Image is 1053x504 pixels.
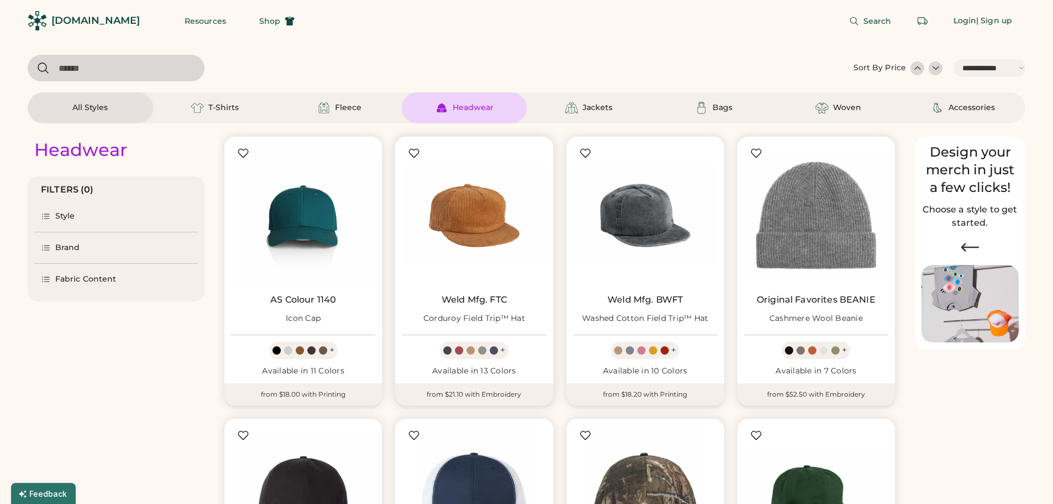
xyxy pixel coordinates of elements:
div: Jackets [583,102,612,113]
div: Corduroy Field Trip™ Hat [423,313,525,324]
button: Shop [246,10,308,32]
a: AS Colour 1140 [270,294,336,305]
div: Design your merch in just a few clicks! [921,143,1019,196]
button: Retrieve an order [911,10,934,32]
div: Available in 11 Colors [231,366,375,377]
img: Jackets Icon [565,101,578,115]
div: Washed Cotton Field Trip™ Hat [582,313,708,324]
div: Headwear [453,102,494,113]
img: Bags Icon [695,101,708,115]
span: Shop [259,17,280,25]
div: from $21.10 with Embroidery [395,383,553,406]
img: Headwear Icon [435,101,448,115]
div: Sort By Price [853,63,906,74]
img: T-Shirts Icon [191,101,204,115]
div: + [842,344,847,356]
div: Icon Cap [286,313,321,324]
div: Accessories [949,102,995,113]
div: FILTERS (0) [41,183,94,196]
div: Available in 13 Colors [402,366,546,377]
img: AS Colour 1140 Icon Cap [231,143,375,288]
button: Search [836,10,905,32]
button: Resources [171,10,239,32]
div: T-Shirts [208,102,239,113]
div: Fleece [335,102,362,113]
div: | Sign up [976,15,1012,27]
div: Available in 10 Colors [573,366,717,377]
div: Bags [713,102,732,113]
div: Cashmere Wool Beanie [769,313,863,324]
img: Woven Icon [815,101,829,115]
img: Accessories Icon [931,101,944,115]
div: All Styles [72,102,108,113]
div: from $18.20 with Printing [567,383,724,406]
h2: Choose a style to get started. [921,203,1019,230]
div: + [500,344,505,356]
div: + [671,344,676,356]
a: Weld Mfg. FTC [442,294,507,305]
div: Style [55,211,75,222]
img: Original Favorites BEANIE Cashmere Wool Beanie [744,143,888,288]
div: + [329,344,334,356]
div: Fabric Content [55,274,116,285]
div: Woven [833,102,861,113]
div: Headwear [34,139,127,161]
span: Search [863,17,892,25]
a: Original Favorites BEANIE [757,294,876,305]
div: from $18.00 with Printing [224,383,382,406]
div: from $52.50 with Embroidery [737,383,895,406]
div: Brand [55,242,80,253]
div: [DOMAIN_NAME] [51,14,140,28]
div: Available in 7 Colors [744,366,888,377]
a: Weld Mfg. BWFT [607,294,683,305]
img: Fleece Icon [317,101,331,115]
img: Image of Lisa Congdon Eye Print on T-Shirt and Hat [921,265,1019,343]
img: Rendered Logo - Screens [28,11,47,30]
img: Weld Mfg. BWFT Washed Cotton Field Trip™ Hat [573,143,717,288]
div: Login [954,15,977,27]
img: Weld Mfg. FTC Corduroy Field Trip™ Hat [402,143,546,288]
